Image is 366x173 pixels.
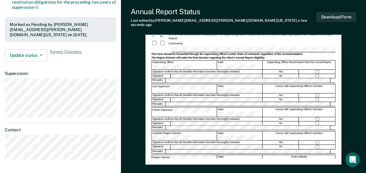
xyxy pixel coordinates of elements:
[263,93,299,97] div: Yes
[152,70,263,74] div: Signature confirms that all checklist information has been thoroughly reviewed.
[217,60,262,69] div: Date:
[5,127,116,133] dt: Contact
[12,5,39,10] span: supervision
[152,93,263,97] div: Signature confirms that all checklist information has been thoroughly reviewed.
[152,145,171,149] div: Signature:
[345,152,360,167] div: Open Intercom Messenger
[263,70,299,74] div: Yes
[152,108,217,117] div: Parole Supervisor:
[160,34,168,38] div: N
[263,121,299,125] div: No
[217,84,262,93] div: Date:
[263,60,336,69] div: Supervising Officer Recommend Client for Annual Report
[263,74,299,78] div: No
[152,56,336,59] div: The Region Director will make the final decision regarding the client's Annual Report eligibility
[152,149,166,153] div: Remarks:
[316,12,356,22] button: Download Form
[217,131,262,140] div: Date:
[152,34,160,38] div: Y
[152,131,217,140] div: Assistant Region Director:
[263,131,336,140] div: Concur with Supervising Officer's Decision
[263,98,299,101] div: No
[152,102,166,106] div: Remarks:
[263,117,299,121] div: Yes
[152,84,217,93] div: Unit Supervisor:
[263,145,299,149] div: No
[152,74,171,78] div: Signature:
[152,53,336,56] div: This form should be forwarded through the supervising officer's entire chain of command, regardle...
[152,98,171,101] div: Signature:
[152,117,263,121] div: Signature confirms that all checklist information has been thoroughly reviewed.
[217,155,262,164] div: Date:
[131,18,307,27] span: a few seconds ago
[152,78,166,82] div: Remarks:
[10,22,111,37] div: Marked as Pending by [PERSON_NAME][EMAIL_ADDRESS][PERSON_NAME][DOMAIN_NAME][US_STATE] on [DATE].
[5,49,47,61] button: Update status
[217,108,262,117] div: Date:
[131,7,316,16] div: Annual Report Status
[5,71,116,76] dt: Supervision
[168,41,184,45] div: Comments:
[131,18,316,27] div: Last edited by [PERSON_NAME][EMAIL_ADDRESS][PERSON_NAME][DOMAIN_NAME][US_STATE]
[152,155,217,164] div: Region Director:
[263,108,336,117] div: Concur with Supervising Officer's Decision
[152,141,263,145] div: Signature confirms that all checklist information has been thoroughly reviewed.
[263,155,336,164] div: Final Authority
[152,126,166,130] div: Remarks:
[50,49,81,61] span: Revert Changes
[263,141,299,145] div: Yes
[152,121,171,125] div: Signature:
[152,60,217,69] div: Supervising Officer:
[168,32,335,40] div: 5. It is in the best interest of society, per the supervising officer's discretion for the client...
[263,84,336,93] div: Concur with Supervising Officer's Decision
